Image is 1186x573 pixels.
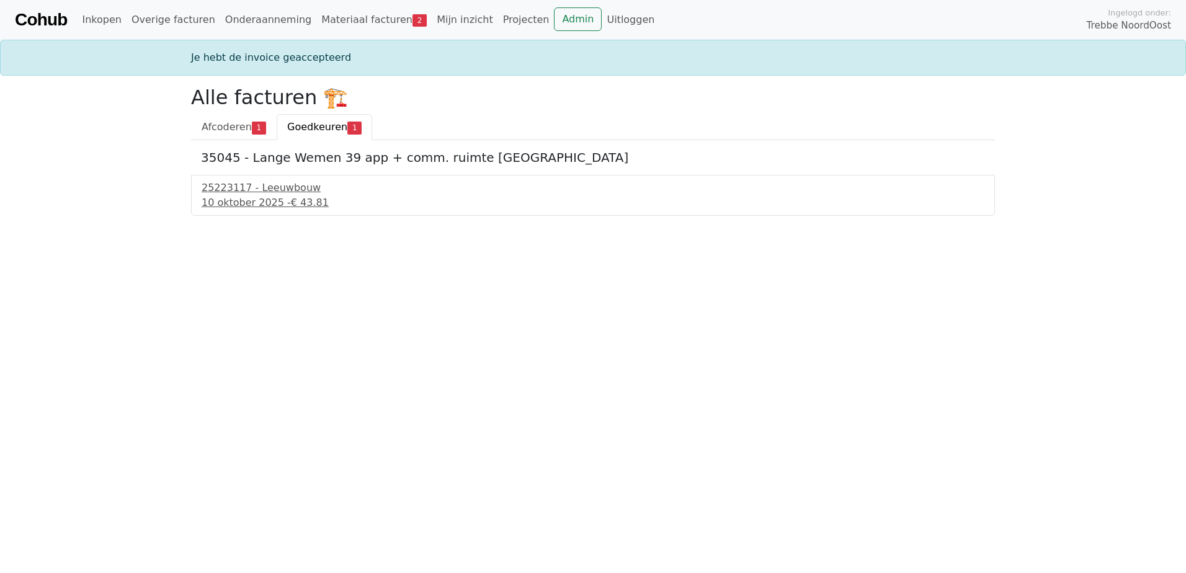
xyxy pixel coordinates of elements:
[252,122,266,134] span: 1
[432,7,498,32] a: Mijn inzicht
[220,7,316,32] a: Onderaanneming
[291,197,329,208] span: € 43.81
[287,121,347,133] span: Goedkeuren
[202,121,252,133] span: Afcoderen
[191,86,995,109] h2: Alle facturen 🏗️
[202,180,984,210] a: 25223117 - Leeuwbouw10 oktober 2025 -€ 43.81
[127,7,220,32] a: Overige facturen
[15,5,67,35] a: Cohub
[412,14,427,27] span: 2
[202,195,984,210] div: 10 oktober 2025 -
[202,180,984,195] div: 25223117 - Leeuwbouw
[77,7,126,32] a: Inkopen
[1087,19,1171,33] span: Trebbe NoordOost
[316,7,432,32] a: Materiaal facturen2
[554,7,602,31] a: Admin
[184,50,1002,65] div: Je hebt de invoice geaccepteerd
[201,150,985,165] h5: 35045 - Lange Wemen 39 app + comm. ruimte [GEOGRAPHIC_DATA]
[1108,7,1171,19] span: Ingelogd onder:
[277,114,372,140] a: Goedkeuren1
[498,7,555,32] a: Projecten
[602,7,659,32] a: Uitloggen
[347,122,362,134] span: 1
[191,114,277,140] a: Afcoderen1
